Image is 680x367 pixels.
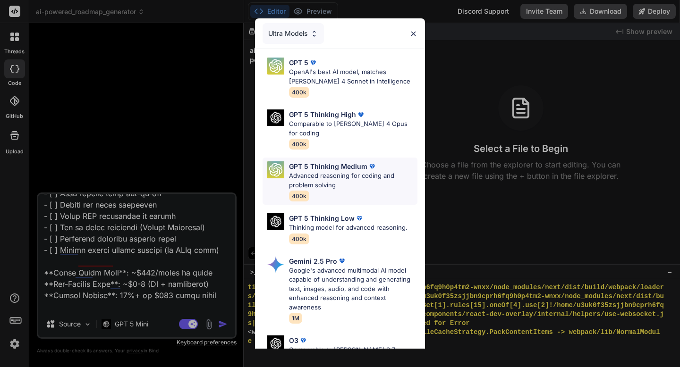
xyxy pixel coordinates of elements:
span: 400k [289,191,309,201]
img: Pick Models [267,213,284,230]
img: close [409,30,417,38]
p: GPT 5 Thinking High [289,109,356,119]
img: premium [356,110,365,119]
span: 400k [289,234,309,244]
p: GPT 5 Thinking Medium [289,161,367,171]
span: 400k [289,87,309,98]
img: Pick Models [310,30,318,38]
span: 400k [289,139,309,150]
img: Pick Models [267,256,284,273]
p: Google's advanced multimodal AI model capable of understanding and generating text, images, audio... [289,266,417,312]
img: premium [337,256,347,266]
div: Ultra Models [263,23,324,44]
p: GPT 5 [289,58,308,67]
img: premium [308,58,318,67]
img: premium [298,336,308,345]
p: O3 [289,335,298,345]
p: Comparable to [PERSON_NAME] 4 Opus for coding [289,119,417,138]
img: Pick Models [267,58,284,75]
p: OpenAI's best AI model, matches [PERSON_NAME] 4 Sonnet in Intelligence [289,67,417,86]
p: Gemini 2.5 Pro [289,256,337,266]
p: GPT 5 Thinking Low [289,213,355,223]
p: Comparable to [PERSON_NAME] 3.7 Sonnet, superior intelligence [289,345,417,364]
img: Pick Models [267,335,284,352]
p: Thinking model for advanced reasoning. [289,223,408,233]
img: Pick Models [267,161,284,178]
img: Pick Models [267,109,284,126]
span: 1M [289,313,302,324]
img: premium [355,214,364,223]
img: premium [367,162,377,171]
p: Advanced reasoning for coding and problem solving [289,171,417,190]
